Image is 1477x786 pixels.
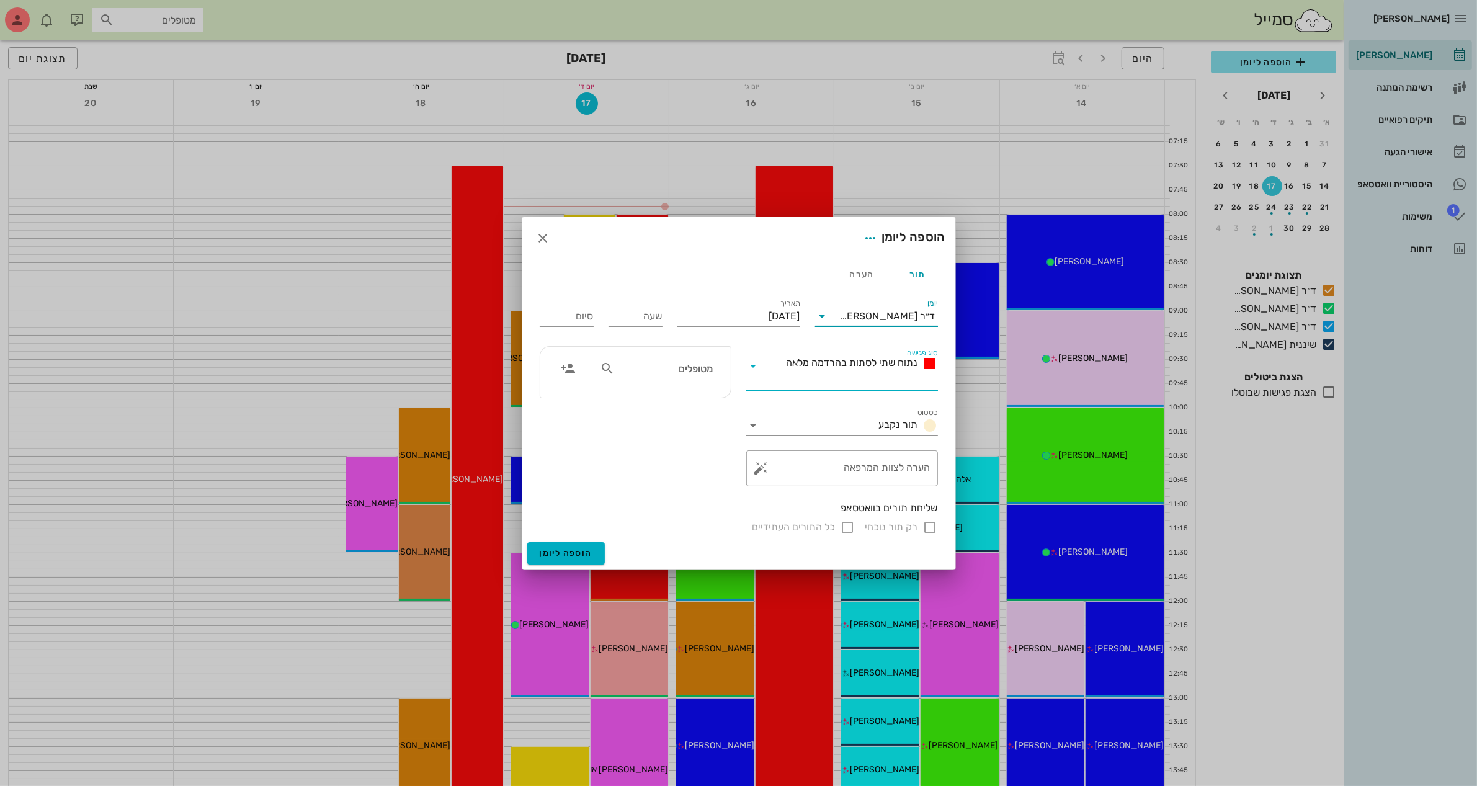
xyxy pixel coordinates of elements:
[859,227,945,249] div: הוספה ליומן
[907,349,938,358] label: סוג פגישה
[815,306,938,326] div: יומןד״ר [PERSON_NAME]
[787,357,918,368] span: נתוח שתי לסתות בהרדמה מלאה
[917,408,938,418] label: סטטוס
[540,501,938,515] div: שליחת תורים בוואטסאפ
[746,416,938,435] div: סטטוסתור נקבע
[527,542,605,565] button: הוספה ליומן
[890,259,945,289] div: תור
[780,299,800,308] label: תאריך
[841,311,935,322] div: ד״ר [PERSON_NAME]
[879,419,918,431] span: תור נקבע
[834,259,890,289] div: הערה
[540,548,592,558] span: הוספה ליומן
[927,299,938,308] label: יומן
